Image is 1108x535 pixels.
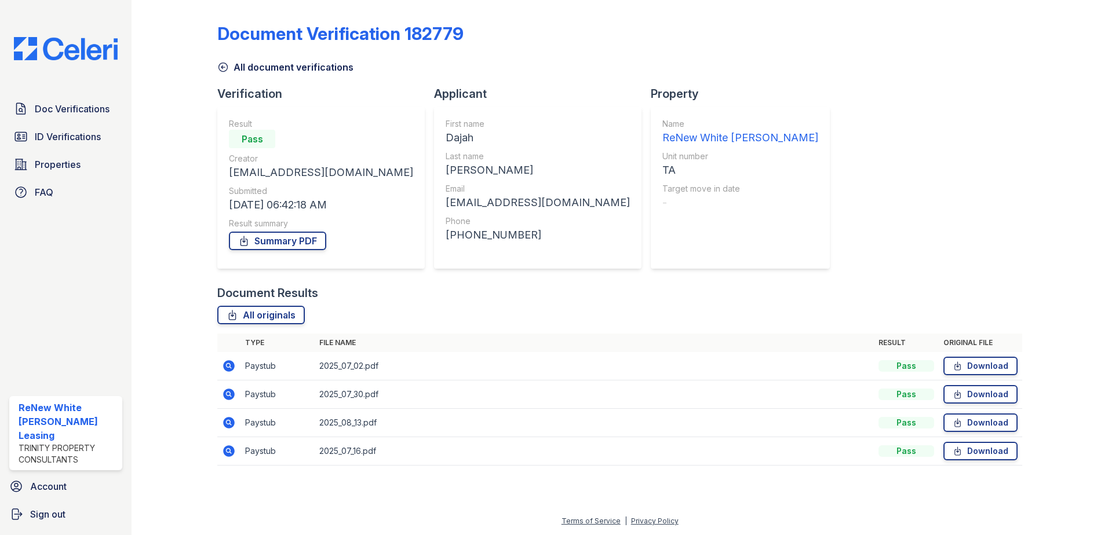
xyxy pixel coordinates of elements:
div: [DATE] 06:42:18 AM [229,197,413,213]
div: TA [662,162,818,178]
td: 2025_08_13.pdf [315,409,874,437]
th: Original file [939,334,1022,352]
td: Paystub [240,437,315,466]
div: Last name [446,151,630,162]
a: Name ReNew White [PERSON_NAME] [662,118,818,146]
a: ID Verifications [9,125,122,148]
div: Pass [879,445,934,457]
span: FAQ [35,185,53,199]
a: FAQ [9,181,122,204]
div: [EMAIL_ADDRESS][DOMAIN_NAME] [229,164,413,181]
div: Verification [217,86,434,102]
div: Pass [879,360,934,372]
th: Type [240,334,315,352]
div: Phone [446,215,630,227]
a: All document verifications [217,60,353,74]
div: Dajah [446,130,630,146]
div: Document Results [217,285,318,301]
td: 2025_07_16.pdf [315,437,874,466]
div: First name [446,118,630,130]
div: Submitted [229,185,413,197]
div: Document Verification 182779 [217,23,464,44]
a: Download [943,385,1018,404]
td: 2025_07_30.pdf [315,380,874,409]
a: Terms of Service [562,516,621,525]
span: Properties [35,157,81,171]
a: Download [943,357,1018,375]
th: Result [874,334,939,352]
td: 2025_07_02.pdf [315,352,874,380]
div: Pass [879,417,934,428]
a: Sign out [5,503,127,526]
a: Download [943,413,1018,432]
span: Sign out [30,507,65,521]
div: [PHONE_NUMBER] [446,227,630,243]
div: ReNew White [PERSON_NAME] Leasing [19,401,118,442]
a: Download [943,442,1018,460]
iframe: chat widget [1059,489,1096,523]
div: Pass [879,389,934,400]
div: [EMAIL_ADDRESS][DOMAIN_NAME] [446,195,630,211]
td: Paystub [240,352,315,380]
a: Doc Verifications [9,97,122,120]
div: Unit number [662,151,818,162]
div: Result [229,118,413,130]
a: Account [5,475,127,498]
td: Paystub [240,409,315,437]
div: Property [651,86,839,102]
div: Pass [229,130,275,148]
a: Properties [9,153,122,176]
div: | [625,516,627,525]
div: - [662,195,818,211]
a: Privacy Policy [631,516,679,525]
a: Summary PDF [229,232,326,250]
div: ReNew White [PERSON_NAME] [662,130,818,146]
span: Account [30,479,67,493]
div: Target move in date [662,183,818,195]
span: ID Verifications [35,130,101,144]
img: CE_Logo_Blue-a8612792a0a2168367f1c8372b55b34899dd931a85d93a1a3d3e32e68fde9ad4.png [5,37,127,60]
th: File name [315,334,874,352]
div: Name [662,118,818,130]
span: Doc Verifications [35,102,110,116]
a: All originals [217,306,305,324]
div: Result summary [229,218,413,229]
div: Trinity Property Consultants [19,442,118,466]
div: Creator [229,153,413,164]
div: [PERSON_NAME] [446,162,630,178]
div: Applicant [434,86,651,102]
div: Email [446,183,630,195]
td: Paystub [240,380,315,409]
